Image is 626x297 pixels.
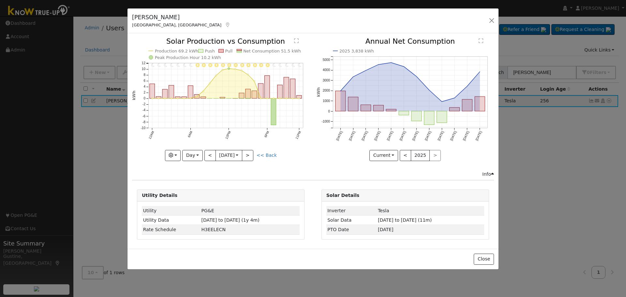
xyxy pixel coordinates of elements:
[424,130,432,141] text: [DATE]
[144,73,146,77] text: 8
[386,109,396,111] rect: onclick=""
[428,89,430,92] circle: onclick=""
[177,98,178,99] circle: onclick=""
[402,66,405,68] circle: onclick=""
[326,215,377,225] td: Solar Data
[299,98,300,99] circle: onclick=""
[201,227,226,232] span: R
[203,91,204,92] circle: onclick=""
[240,63,244,67] i: 2PM - Clear
[475,130,482,141] text: [DATE]
[142,109,145,112] text: -4
[142,62,146,65] text: 12
[225,49,233,53] text: Pull
[411,150,430,161] button: 2025
[175,97,180,98] rect: onclick=""
[171,63,174,67] i: 3AM - Clear
[369,150,398,161] button: Current
[279,63,282,67] i: 8PM - Clear
[297,96,302,98] rect: onclick=""
[204,150,216,161] button: <
[155,55,221,60] text: Peak Production Hour 10.2 kWh
[187,130,193,138] text: 6AM
[152,98,153,99] circle: onclick=""
[386,130,394,141] text: [DATE]
[201,217,260,223] span: [DATE] to [DATE] (1y 4m)
[348,130,355,141] text: [DATE]
[144,97,146,100] text: 0
[225,22,231,27] a: Map
[144,91,146,95] text: 2
[339,49,374,53] text: 2025 3,838 kWh
[399,111,409,115] rect: onclick=""
[164,98,166,99] circle: onclick=""
[247,74,249,75] circle: onclick=""
[273,98,274,99] circle: onclick=""
[258,84,263,99] rect: onclick=""
[253,63,257,67] i: 4PM - Clear
[292,98,293,99] circle: onclick=""
[294,38,299,43] text: 
[453,97,456,99] circle: onclick=""
[183,63,186,67] i: 5AM - Clear
[462,130,469,141] text: [DATE]
[322,58,330,62] text: 5000
[190,98,191,99] circle: onclick=""
[290,79,295,98] rect: onclick=""
[279,98,281,99] circle: onclick=""
[365,69,367,72] circle: onclick=""
[273,63,276,67] i: 7PM - Clear
[201,97,206,98] rect: onclick=""
[326,206,377,215] td: Inverter
[144,79,146,83] text: 6
[132,13,231,22] h5: [PERSON_NAME]
[222,69,223,71] circle: onclick=""
[144,85,146,89] text: 4
[316,87,321,97] text: kWh
[247,63,251,67] i: 3PM - Clear
[228,68,230,70] circle: onclick=""
[188,86,193,98] rect: onclick=""
[373,130,381,141] text: [DATE]
[328,110,330,113] text: 0
[220,97,225,99] rect: onclick=""
[361,130,368,141] text: [DATE]
[142,120,145,124] text: -8
[449,108,459,111] rect: onclick=""
[162,89,168,98] rect: onclick=""
[267,98,268,99] circle: onclick=""
[177,63,180,67] i: 4AM - Clear
[150,84,155,98] rect: onclick=""
[339,90,342,92] circle: onclick=""
[132,22,221,27] span: [GEOGRAPHIC_DATA], [GEOGRAPHIC_DATA]
[482,171,494,178] div: Info
[479,70,481,73] circle: onclick=""
[474,254,494,265] button: Close
[378,208,389,213] span: ID: 836, authorized: 12/23/24
[252,91,257,98] rect: onclick=""
[142,67,146,71] text: 10
[277,85,283,98] rect: onclick=""
[201,208,214,213] span: ID: 14793106, authorized: 08/16/24
[189,63,193,67] i: 6AM - Clear
[440,100,443,103] circle: onclick=""
[352,76,354,78] circle: onclick=""
[244,49,301,53] text: Net Consumption 51.5 kWh
[378,227,394,232] span: [DATE]
[284,77,289,98] rect: onclick=""
[292,63,295,67] i: 10PM - Clear
[399,130,406,141] text: [DATE]
[260,63,263,67] i: 5PM - Clear
[271,98,276,125] rect: onclick=""
[215,63,219,67] i: 10AM - Clear
[449,130,457,141] text: [DATE]
[373,105,383,111] rect: onclick=""
[479,38,483,43] text: 
[322,99,330,103] text: 1000
[378,217,432,223] span: [DATE] to [DATE] (11m)
[196,96,198,97] circle: onclick=""
[164,63,167,67] i: 2AM - Clear
[326,225,377,234] td: PTO Date
[265,76,270,98] rect: onclick=""
[298,63,302,67] i: 11PM - Clear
